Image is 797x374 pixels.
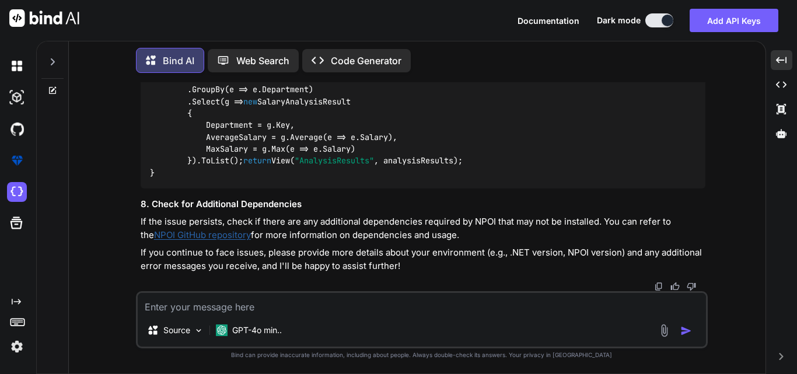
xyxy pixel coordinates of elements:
[243,156,271,166] span: return
[331,54,401,68] p: Code Generator
[232,324,282,336] p: GPT-4o min..
[163,324,190,336] p: Source
[236,54,289,68] p: Web Search
[194,326,204,335] img: Pick Models
[670,282,680,291] img: like
[141,246,705,272] p: If you continue to face issues, please provide more details about your environment (e.g., .NET ve...
[163,54,194,68] p: Bind AI
[141,215,705,242] p: If the issue persists, check if there are any additional dependencies required by NPOI that may n...
[243,96,257,107] span: new
[141,198,705,211] h3: 8. Check for Additional Dependencies
[216,324,228,336] img: GPT-4o mini
[687,282,696,291] img: dislike
[7,337,27,356] img: settings
[7,182,27,202] img: cloudideIcon
[7,119,27,139] img: githubDark
[9,9,79,27] img: Bind AI
[658,324,671,337] img: attachment
[136,351,708,359] p: Bind can provide inaccurate information, including about people. Always double-check its answers....
[597,15,641,26] span: Dark mode
[654,282,663,291] img: copy
[680,325,692,337] img: icon
[7,56,27,76] img: darkChat
[7,88,27,107] img: darkAi-studio
[295,156,374,166] span: "AnalysisResults"
[690,9,778,32] button: Add API Keys
[7,151,27,170] img: premium
[518,15,579,27] button: Documentation
[518,16,579,26] span: Documentation
[154,229,251,240] a: NPOI GitHub repository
